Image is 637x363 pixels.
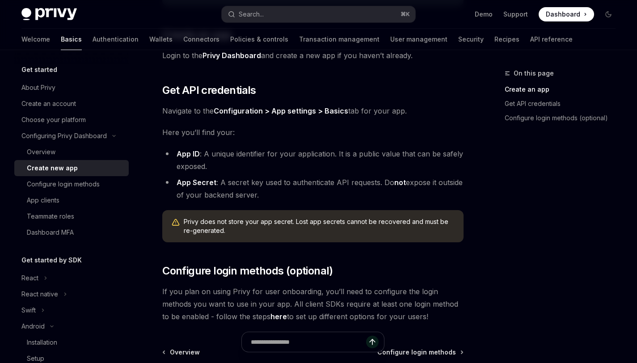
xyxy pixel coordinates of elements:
[14,144,129,160] a: Overview
[27,163,78,173] div: Create new app
[222,6,415,22] button: Open search
[14,80,129,96] a: About Privy
[21,273,38,283] div: React
[14,160,129,176] a: Create new app
[177,178,216,187] strong: App Secret
[505,82,623,97] a: Create an app
[162,285,464,323] span: If you plan on using Privy for user onboarding, you’ll need to configure the login methods you wa...
[601,7,616,21] button: Toggle dark mode
[14,334,129,350] a: Installation
[202,51,261,60] a: Privy Dashboard
[458,29,484,50] a: Security
[21,289,58,300] div: React native
[505,97,623,111] a: Get API credentials
[401,11,410,18] span: ⌘ K
[546,10,580,19] span: Dashboard
[183,29,219,50] a: Connectors
[514,68,554,79] span: On this page
[149,29,173,50] a: Wallets
[27,227,74,238] div: Dashboard MFA
[27,337,57,348] div: Installation
[14,224,129,241] a: Dashboard MFA
[21,114,86,125] div: Choose your platform
[21,98,76,109] div: Create an account
[394,178,406,187] strong: not
[505,111,623,125] a: Configure login methods (optional)
[366,336,379,348] button: Send message
[162,148,464,173] li: : A unique identifier for your application. It is a public value that can be safely exposed.
[21,305,36,316] div: Swift
[177,149,200,158] strong: App ID
[162,176,464,201] li: : A secret key used to authenticate API requests. Do expose it outside of your backend server.
[21,82,55,93] div: About Privy
[162,83,256,97] span: Get API credentials
[162,126,464,139] span: Here you’ll find your:
[214,106,348,116] a: Configuration > App settings > Basics
[61,29,82,50] a: Basics
[27,179,100,190] div: Configure login methods
[14,286,129,302] button: Toggle React native section
[21,131,107,141] div: Configuring Privy Dashboard
[530,29,573,50] a: API reference
[14,270,129,286] button: Toggle React section
[503,10,528,19] a: Support
[27,211,74,222] div: Teammate roles
[21,64,57,75] h5: Get started
[27,147,55,157] div: Overview
[475,10,493,19] a: Demo
[299,29,380,50] a: Transaction management
[270,312,287,321] a: here
[390,29,447,50] a: User management
[21,321,45,332] div: Android
[14,176,129,192] a: Configure login methods
[21,29,50,50] a: Welcome
[14,96,129,112] a: Create an account
[162,105,464,117] span: Navigate to the tab for your app.
[239,9,264,20] div: Search...
[14,208,129,224] a: Teammate roles
[21,255,82,266] h5: Get started by SDK
[14,302,129,318] button: Toggle Swift section
[21,8,77,21] img: dark logo
[494,29,519,50] a: Recipes
[162,264,333,278] span: Configure login methods (optional)
[251,332,366,352] input: Ask a question...
[27,195,59,206] div: App clients
[14,128,129,144] button: Toggle Configuring Privy Dashboard section
[171,218,180,227] svg: Warning
[14,112,129,128] a: Choose your platform
[14,318,129,334] button: Toggle Android section
[184,217,455,235] span: Privy does not store your app secret. Lost app secrets cannot be recovered and must be re-generated.
[162,49,464,62] span: Login to the and create a new app if you haven’t already.
[14,192,129,208] a: App clients
[230,29,288,50] a: Policies & controls
[93,29,139,50] a: Authentication
[539,7,594,21] a: Dashboard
